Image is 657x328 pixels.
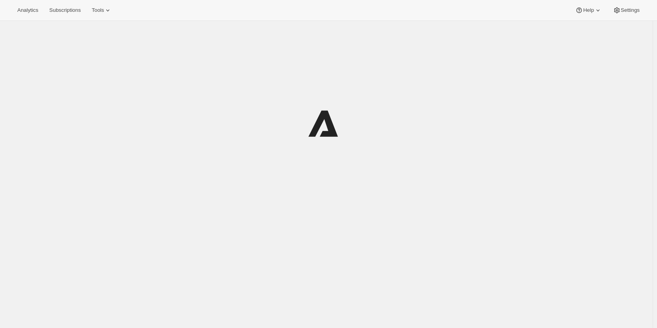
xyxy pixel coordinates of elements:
span: Analytics [17,7,38,13]
button: Tools [87,5,116,16]
button: Analytics [13,5,43,16]
span: Tools [92,7,104,13]
button: Settings [608,5,644,16]
span: Subscriptions [49,7,81,13]
span: Help [583,7,594,13]
span: Settings [621,7,640,13]
button: Help [570,5,606,16]
button: Subscriptions [44,5,85,16]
